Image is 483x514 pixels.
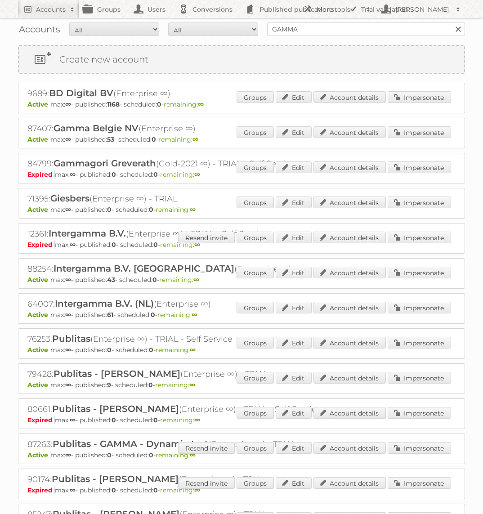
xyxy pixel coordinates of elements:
[237,477,274,489] a: Groups
[70,416,76,424] strong: ∞
[152,276,157,284] strong: 0
[149,451,153,459] strong: 0
[388,407,451,419] a: Impersonate
[107,311,113,319] strong: 61
[388,232,451,243] a: Impersonate
[54,263,234,274] span: Intergamma B.V. [GEOGRAPHIC_DATA]
[388,197,451,208] a: Impersonate
[313,232,386,243] a: Account details
[164,100,204,108] span: remaining:
[53,438,208,449] span: Publitas - GAMMA - Dynamic test
[27,276,50,284] span: Active
[178,442,235,454] a: Resend invite
[153,416,158,424] strong: 0
[52,333,90,344] span: Publitas
[276,372,312,384] a: Edit
[388,477,451,489] a: Impersonate
[19,46,464,73] a: Create new account
[27,206,456,214] p: max: - published: - scheduled: -
[107,135,114,143] strong: 53
[112,241,116,249] strong: 0
[388,161,451,173] a: Impersonate
[65,346,71,354] strong: ∞
[27,193,342,205] h2: 71395: (Enterprise ∞) - TRIAL
[27,451,456,459] p: max: - published: - scheduled: -
[153,241,158,249] strong: 0
[27,381,50,389] span: Active
[27,123,342,134] h2: 87407: (Enterprise ∞)
[107,100,120,108] strong: 1168
[158,135,198,143] span: remaining:
[52,403,179,414] span: Publitas - [PERSON_NAME]
[194,170,200,179] strong: ∞
[276,161,312,173] a: Edit
[237,337,274,349] a: Groups
[50,193,89,204] span: Giesbers
[276,91,312,103] a: Edit
[65,135,71,143] strong: ∞
[193,276,199,284] strong: ∞
[313,91,386,103] a: Account details
[156,346,196,354] span: remaining:
[313,126,386,138] a: Account details
[198,100,204,108] strong: ∞
[151,311,155,319] strong: 0
[160,170,200,179] span: remaining:
[192,135,198,143] strong: ∞
[313,302,386,313] a: Account details
[27,100,50,108] span: Active
[178,232,235,243] a: Resend invite
[36,5,66,14] h2: Accounts
[27,416,456,424] p: max: - published: - scheduled: -
[317,5,362,14] h2: More tools
[27,381,456,389] p: max: - published: - scheduled: -
[313,407,386,419] a: Account details
[112,170,116,179] strong: 0
[70,486,76,494] strong: ∞
[65,206,71,214] strong: ∞
[237,267,274,278] a: Groups
[27,474,342,485] h2: 90174: (Enterprise ∞) - TRIAL
[107,381,111,389] strong: 9
[27,311,50,319] span: Active
[55,298,154,309] span: Intergamma B.V. (NL)
[27,403,342,415] h2: 80661: (Enterprise ∞) - TRIAL - Self Service
[194,416,200,424] strong: ∞
[388,372,451,384] a: Impersonate
[237,126,274,138] a: Groups
[112,416,116,424] strong: 0
[237,232,274,243] a: Groups
[388,91,451,103] a: Impersonate
[27,486,55,494] span: Expired
[49,228,126,239] span: Intergamma B.V.
[54,123,139,134] span: Gamma Belgie NV
[27,486,456,494] p: max: - published: - scheduled: -
[27,170,55,179] span: Expired
[54,368,180,379] span: Publitas - [PERSON_NAME]
[27,170,456,179] p: max: - published: - scheduled: -
[237,302,274,313] a: Groups
[27,333,342,345] h2: 76253: (Enterprise ∞) - TRIAL - Self Service
[237,407,274,419] a: Groups
[178,477,235,489] a: Resend invite
[27,311,456,319] p: max: - published: - scheduled: -
[27,228,342,240] h2: 12361: (Enterprise ∞) - TRIAL - Self Service
[276,407,312,419] a: Edit
[313,337,386,349] a: Account details
[112,486,116,494] strong: 0
[148,381,153,389] strong: 0
[27,206,50,214] span: Active
[313,372,386,384] a: Account details
[237,91,274,103] a: Groups
[237,197,274,208] a: Groups
[313,267,386,278] a: Account details
[156,451,196,459] span: remaining:
[393,5,452,14] h2: [PERSON_NAME]
[107,276,115,284] strong: 43
[237,161,274,173] a: Groups
[70,241,76,249] strong: ∞
[388,337,451,349] a: Impersonate
[27,135,50,143] span: Active
[276,126,312,138] a: Edit
[388,302,451,313] a: Impersonate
